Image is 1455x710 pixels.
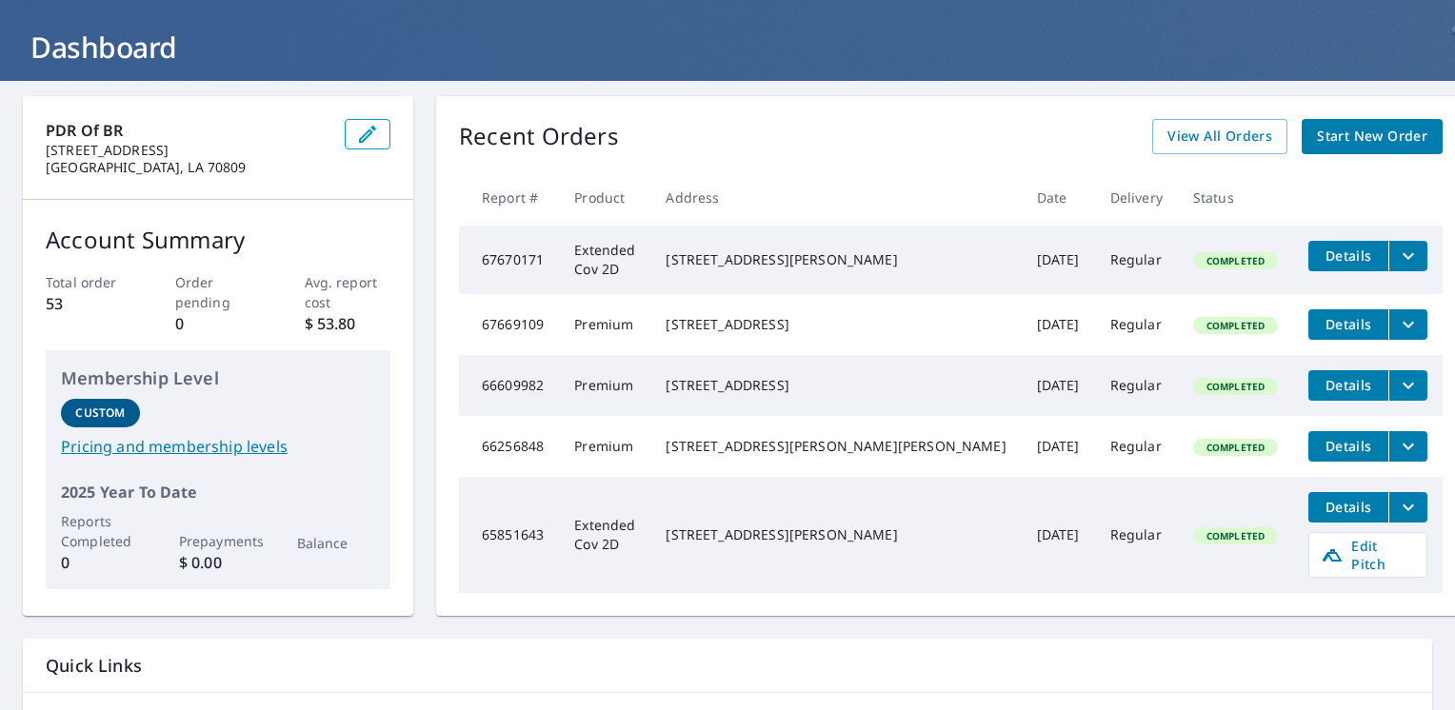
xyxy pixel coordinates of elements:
[1320,376,1377,394] span: Details
[1195,319,1276,332] span: Completed
[46,119,329,142] p: PDR of BR
[23,28,1432,67] h1: Dashboard
[1388,309,1427,340] button: filesDropdownBtn-67669109
[1178,169,1293,226] th: Status
[559,226,650,294] td: Extended Cov 2D
[1022,416,1095,477] td: [DATE]
[1022,294,1095,355] td: [DATE]
[1022,169,1095,226] th: Date
[650,169,1021,226] th: Address
[1388,492,1427,523] button: filesDropdownBtn-65851643
[459,416,559,477] td: 66256848
[46,272,132,292] p: Total order
[1095,226,1178,294] td: Regular
[559,416,650,477] td: Premium
[1095,169,1178,226] th: Delivery
[459,226,559,294] td: 67670171
[666,376,1006,395] div: [STREET_ADDRESS]
[559,169,650,226] th: Product
[459,294,559,355] td: 67669109
[1317,125,1427,148] span: Start New Order
[46,159,329,176] p: [GEOGRAPHIC_DATA], LA 70809
[1308,309,1388,340] button: detailsBtn-67669109
[1302,119,1443,154] a: Start New Order
[559,477,650,593] td: Extended Cov 2D
[1320,315,1377,333] span: Details
[1308,492,1388,523] button: detailsBtn-65851643
[1095,355,1178,416] td: Regular
[1320,498,1377,516] span: Details
[175,272,262,312] p: Order pending
[1095,477,1178,593] td: Regular
[1195,441,1276,454] span: Completed
[459,169,559,226] th: Report #
[666,525,1006,544] div: [STREET_ADDRESS][PERSON_NAME]
[1195,529,1276,542] span: Completed
[1022,477,1095,593] td: [DATE]
[61,511,140,551] p: Reports Completed
[1388,370,1427,401] button: filesDropdownBtn-66609982
[559,294,650,355] td: Premium
[1388,431,1427,462] button: filesDropdownBtn-66256848
[1095,416,1178,477] td: Regular
[179,531,258,551] p: Prepayments
[75,404,125,422] p: Custom
[459,477,559,593] td: 65851643
[46,654,1409,678] p: Quick Links
[1022,355,1095,416] td: [DATE]
[1308,532,1427,578] a: Edit Pitch
[1152,119,1287,154] a: View All Orders
[305,312,391,335] p: $ 53.80
[61,551,140,574] p: 0
[1320,437,1377,455] span: Details
[1308,241,1388,271] button: detailsBtn-67670171
[459,355,559,416] td: 66609982
[46,292,132,315] p: 53
[179,551,258,574] p: $ 0.00
[1388,241,1427,271] button: filesDropdownBtn-67670171
[46,223,390,257] p: Account Summary
[1195,380,1276,393] span: Completed
[297,533,376,553] p: Balance
[459,119,619,154] p: Recent Orders
[1022,226,1095,294] td: [DATE]
[1321,537,1415,573] span: Edit Pitch
[1308,370,1388,401] button: detailsBtn-66609982
[46,142,329,159] p: [STREET_ADDRESS]
[666,250,1006,269] div: [STREET_ADDRESS][PERSON_NAME]
[1095,294,1178,355] td: Regular
[61,435,375,458] a: Pricing and membership levels
[559,355,650,416] td: Premium
[305,272,391,312] p: Avg. report cost
[1167,125,1272,148] span: View All Orders
[1320,247,1377,265] span: Details
[1195,254,1276,267] span: Completed
[61,365,375,391] p: Membership Level
[666,437,1006,456] div: [STREET_ADDRESS][PERSON_NAME][PERSON_NAME]
[61,481,375,503] p: 2025 Year To Date
[1308,431,1388,462] button: detailsBtn-66256848
[175,312,262,335] p: 0
[666,315,1006,334] div: [STREET_ADDRESS]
